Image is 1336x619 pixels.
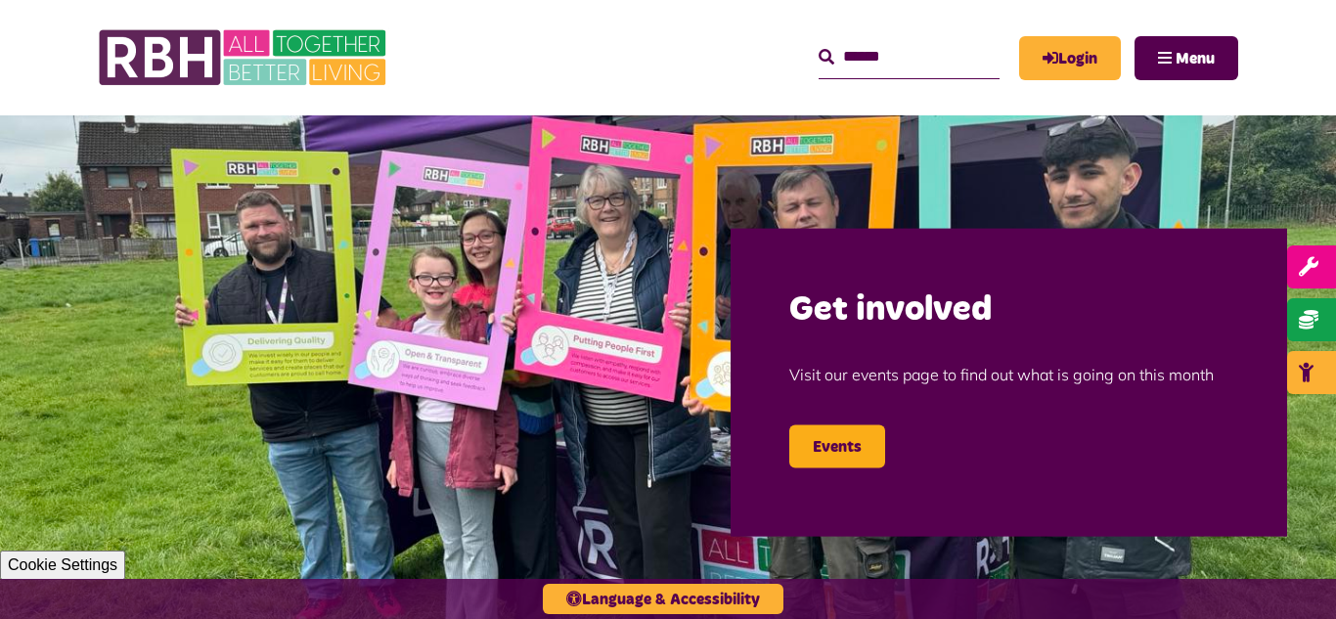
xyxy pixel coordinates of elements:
img: RBH [98,20,391,96]
button: Navigation [1135,36,1238,80]
a: MyRBH [1019,36,1121,80]
h2: Get involved [789,287,1228,332]
p: Visit our events page to find out what is going on this month [789,332,1228,415]
span: Menu [1176,51,1215,66]
a: Events [789,424,885,467]
button: Language & Accessibility [543,584,783,614]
